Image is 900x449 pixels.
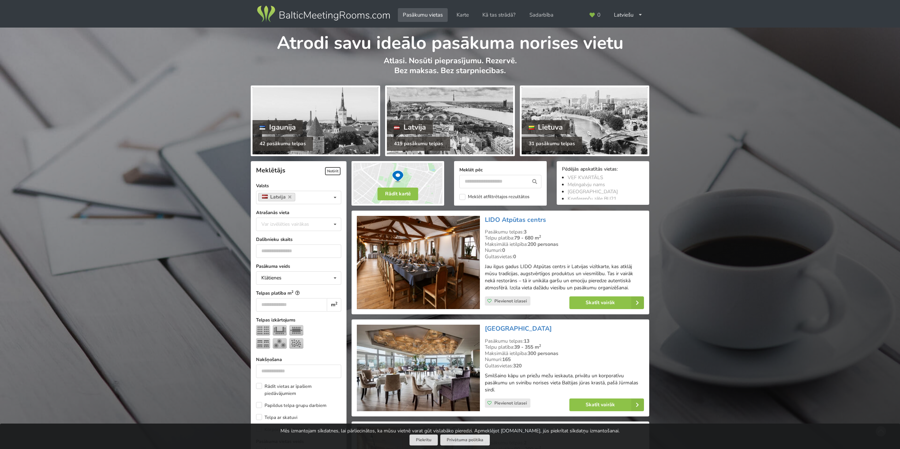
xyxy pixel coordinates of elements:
label: Meklēt atfiltrētajos rezultātos [459,194,529,200]
div: Telpu platība: [485,235,644,241]
strong: 79 - 680 m [514,235,541,241]
div: m [327,298,341,312]
sup: 2 [539,234,541,239]
p: Atlasi. Nosūti pieprasījumu. Rezervē. Bez maksas. Bez starpniecības. [251,56,649,83]
sup: 2 [539,343,541,348]
div: Numuri: [485,356,644,363]
strong: 39 - 355 m [514,344,541,350]
a: Skatīt vairāk [569,398,644,411]
div: Gultasvietas: [485,254,644,260]
div: Var izvēlēties vairākas [260,220,325,228]
span: Meklētājs [256,166,285,175]
img: Viesnīca | Jūrmala | Baltic Beach Hotel & SPA [357,325,480,411]
label: Rādīt vietas ar īpašiem piedāvājumiem [256,383,341,397]
label: Valsts [256,182,341,189]
div: Latvija [387,120,433,134]
span: Pievienot izlasei [494,400,527,406]
div: Numuri: [485,247,644,254]
div: Pēdējās apskatītās vietas: [562,166,644,173]
div: Klātienes [261,276,281,280]
label: Nakšņošana [256,356,341,363]
div: Pasākumu telpas: [485,229,644,235]
label: Telpas platība m [256,290,341,297]
div: 419 pasākumu telpas [387,137,450,151]
a: Igaunija 42 pasākumu telpas [251,85,380,156]
div: Igaunija [252,120,303,134]
a: LIDO Atpūtas centrs [485,215,546,224]
a: Pasākumu vietas [398,8,448,22]
a: Konferenču zāle BU21 [568,195,616,202]
strong: 13 [524,338,529,344]
a: [GEOGRAPHIC_DATA] [568,188,618,195]
div: Latviešu [609,8,648,22]
a: [GEOGRAPHIC_DATA] [485,324,552,333]
div: Pasākumu telpas: [485,338,644,344]
img: Sapulce [289,325,303,336]
div: Lietuva [522,120,570,134]
div: Maksimālā ietilpība: [485,241,644,248]
div: 31 pasākumu telpas [522,137,582,151]
strong: 200 personas [528,241,558,248]
label: Pasākuma veids [256,263,341,270]
strong: 0 [502,247,505,254]
strong: 0 [513,253,516,260]
img: Pieņemšana [289,338,303,349]
a: Kā tas strādā? [477,8,521,22]
a: Skatīt vairāk [569,296,644,309]
a: Latvija 419 pasākumu telpas [385,85,515,156]
a: Karte [452,8,474,22]
img: Baltic Meeting Rooms [256,4,391,24]
strong: 3 [524,229,527,235]
sup: 2 [335,301,337,306]
button: Rādīt kartē [378,188,418,200]
img: U-Veids [273,325,287,336]
label: Meklēt pēc [459,166,541,173]
button: Piekrītu [410,435,438,445]
img: Bankets [273,338,287,349]
img: Klase [256,338,270,349]
img: Rādīt kartē [352,161,444,206]
sup: 2 [291,289,294,294]
div: Gultasvietas: [485,363,644,369]
img: Teātris [256,325,270,336]
label: Telpa ar skatuvi [256,414,297,421]
strong: 300 personas [528,350,558,357]
div: Maksimālā ietilpība: [485,350,644,357]
strong: 320 [513,362,522,369]
label: Papildus telpa grupu darbiem [256,402,326,409]
strong: 165 [502,356,511,363]
label: Atrašanās vieta [256,209,341,216]
div: Telpu platība: [485,344,644,350]
span: Notīrīt [325,167,341,175]
a: Lietuva 31 pasākumu telpas [520,85,649,156]
p: Jau ilgus gadus LIDO Atpūtas centrs ir Latvijas vizītkarte, kas atklāj mūsu tradīcijas, augstvērt... [485,263,644,291]
a: Latvija [258,193,295,201]
a: VEF KVARTĀLS [568,174,603,181]
span: Pievienot izlasei [494,298,527,304]
a: Sadarbība [524,8,558,22]
h1: Atrodi savu ideālo pasākuma norises vietu [251,28,649,54]
p: Smilšaino kāpu un priežu mežu ieskauta, privātu un korporatīvu pasākumu un svinību norises vieta ... [485,372,644,394]
a: Privātuma politika [440,435,490,445]
span: 0 [597,12,600,18]
div: 42 pasākumu telpas [252,137,313,151]
label: Dalībnieku skaits [256,236,341,243]
img: Restorāns, bārs | Rīga | LIDO Atpūtas centrs [357,216,480,309]
label: Telpas izkārtojums [256,317,341,324]
a: Melngalvju nams [568,181,605,188]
